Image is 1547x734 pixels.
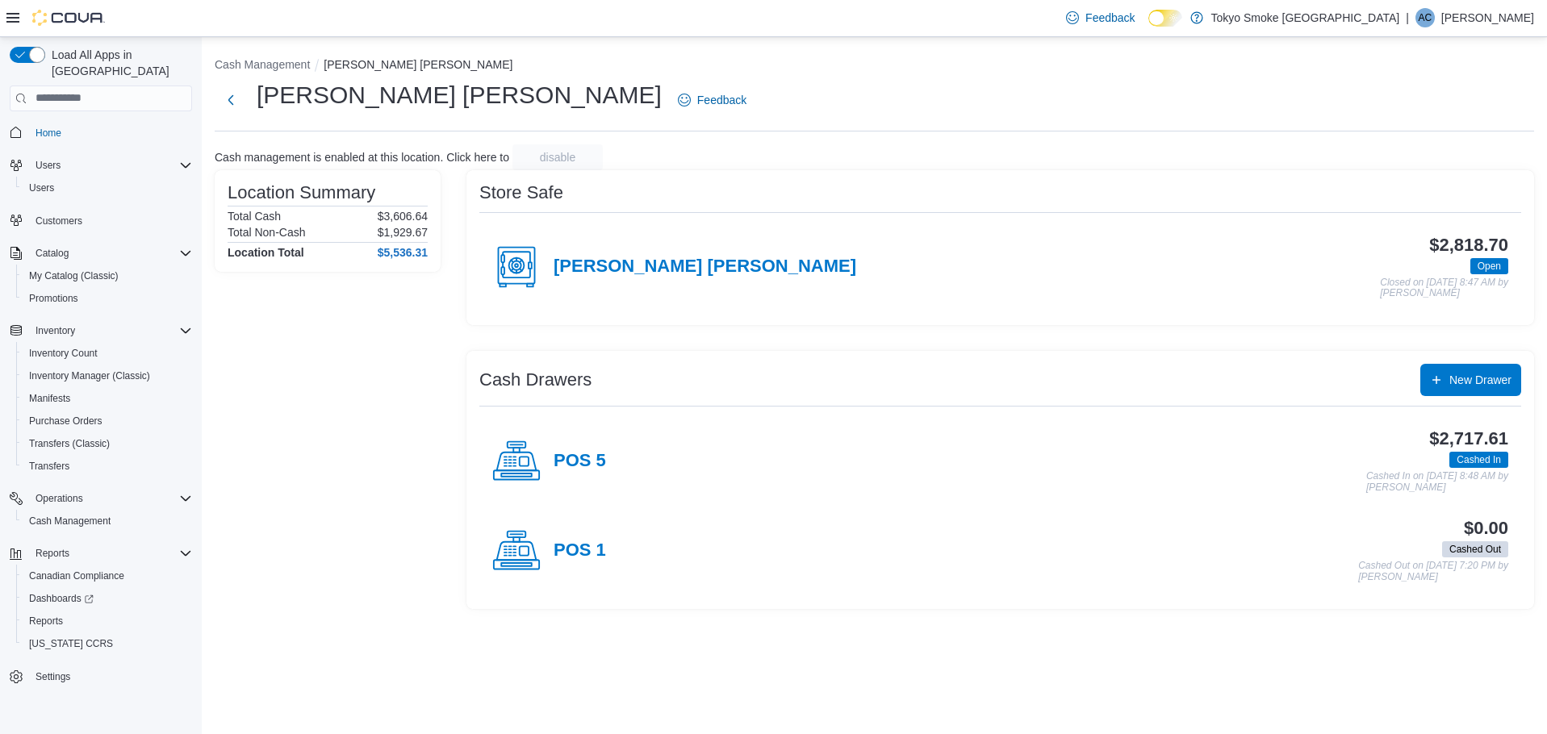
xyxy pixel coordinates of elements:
button: Users [3,154,199,177]
img: Cova [32,10,105,26]
p: $1,929.67 [378,226,428,239]
span: Users [23,178,192,198]
span: Users [36,159,61,172]
h3: $2,818.70 [1429,236,1508,255]
p: [PERSON_NAME] [1441,8,1534,27]
h4: POS 5 [554,451,606,472]
a: Settings [29,667,77,686]
a: Feedback [671,84,753,116]
button: Cash Management [215,58,310,71]
a: Inventory Manager (Classic) [23,366,157,386]
span: Cashed In [1457,452,1501,467]
a: Transfers (Classic) [23,434,116,453]
p: Cash management is enabled at this location. Click here to [215,151,509,164]
span: Open [1478,259,1501,273]
span: Catalog [36,247,69,260]
p: $3,606.64 [378,210,428,223]
span: Settings [36,670,70,683]
span: Reports [23,611,192,631]
h4: [PERSON_NAME] [PERSON_NAME] [554,256,856,277]
button: Transfers [16,455,199,478]
h3: $0.00 [1464,519,1508,538]
span: [US_STATE] CCRS [29,637,113,650]
h4: Location Total [228,246,304,259]
a: Inventory Count [23,344,104,363]
span: Load All Apps in [GEOGRAPHIC_DATA] [45,47,192,79]
div: Angela Cain [1415,8,1435,27]
button: Catalog [29,244,75,263]
span: Open [1470,258,1508,274]
span: Operations [29,489,192,508]
input: Dark Mode [1148,10,1182,27]
button: Inventory Manager (Classic) [16,365,199,387]
button: Catalog [3,242,199,265]
button: Canadian Compliance [16,565,199,587]
span: Feedback [697,92,746,108]
button: Home [3,121,199,144]
a: Promotions [23,289,85,308]
span: Promotions [23,289,192,308]
button: Inventory Count [16,342,199,365]
button: Reports [3,542,199,565]
a: Manifests [23,389,77,408]
a: Reports [23,611,69,631]
p: | [1406,8,1409,27]
span: Reports [36,547,69,560]
span: Transfers (Classic) [23,434,192,453]
button: Purchase Orders [16,410,199,432]
span: Catalog [29,244,192,263]
h3: Store Safe [479,183,563,202]
button: [PERSON_NAME] [PERSON_NAME] [324,58,512,71]
span: Dashboards [29,592,94,605]
button: Cash Management [16,510,199,532]
button: Operations [29,489,90,508]
span: Inventory [29,321,192,340]
h1: [PERSON_NAME] [PERSON_NAME] [257,79,662,111]
h6: Total Non-Cash [228,226,306,239]
span: My Catalog (Classic) [23,266,192,286]
button: My Catalog (Classic) [16,265,199,287]
span: Customers [36,215,82,227]
span: Dashboards [23,589,192,608]
span: Transfers [29,460,69,473]
p: Closed on [DATE] 8:47 AM by [PERSON_NAME] [1380,277,1508,299]
a: My Catalog (Classic) [23,266,125,286]
button: Users [16,177,199,199]
span: Operations [36,492,83,505]
h4: POS 1 [554,540,606,561]
a: Users [23,178,61,198]
span: Transfers (Classic) [29,437,110,450]
span: disable [540,149,575,165]
a: Cash Management [23,511,117,531]
span: Cash Management [29,515,111,528]
span: Inventory [36,324,75,337]
span: Feedback [1085,10,1135,26]
span: New Drawer [1449,372,1511,388]
span: Inventory Count [29,347,98,360]
h4: $5,536.31 [378,246,428,259]
button: Operations [3,487,199,510]
span: Reports [29,615,63,628]
span: Manifests [23,389,192,408]
button: Users [29,156,67,175]
span: Settings [29,666,192,686]
span: Canadian Compliance [23,566,192,586]
button: New Drawer [1420,364,1521,396]
span: Cash Management [23,511,192,531]
h3: Cash Drawers [479,370,592,390]
a: Dashboards [23,589,100,608]
button: Reports [16,610,199,632]
a: Feedback [1060,2,1141,34]
span: Home [36,127,61,140]
button: Reports [29,544,76,563]
nav: An example of EuiBreadcrumbs [215,56,1534,76]
h3: Location Summary [228,183,375,202]
span: My Catalog (Classic) [29,269,119,282]
button: Promotions [16,287,199,310]
span: Home [29,123,192,143]
span: Purchase Orders [23,411,192,431]
button: disable [512,144,603,170]
span: AC [1419,8,1432,27]
span: Purchase Orders [29,415,102,427]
